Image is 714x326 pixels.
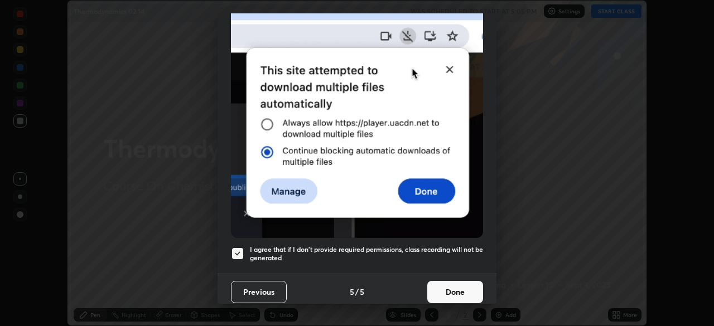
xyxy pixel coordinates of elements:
button: Done [427,281,483,303]
h4: 5 [360,286,364,298]
button: Previous [231,281,287,303]
h5: I agree that if I don't provide required permissions, class recording will not be generated [250,245,483,262]
h4: 5 [350,286,354,298]
h4: / [355,286,359,298]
